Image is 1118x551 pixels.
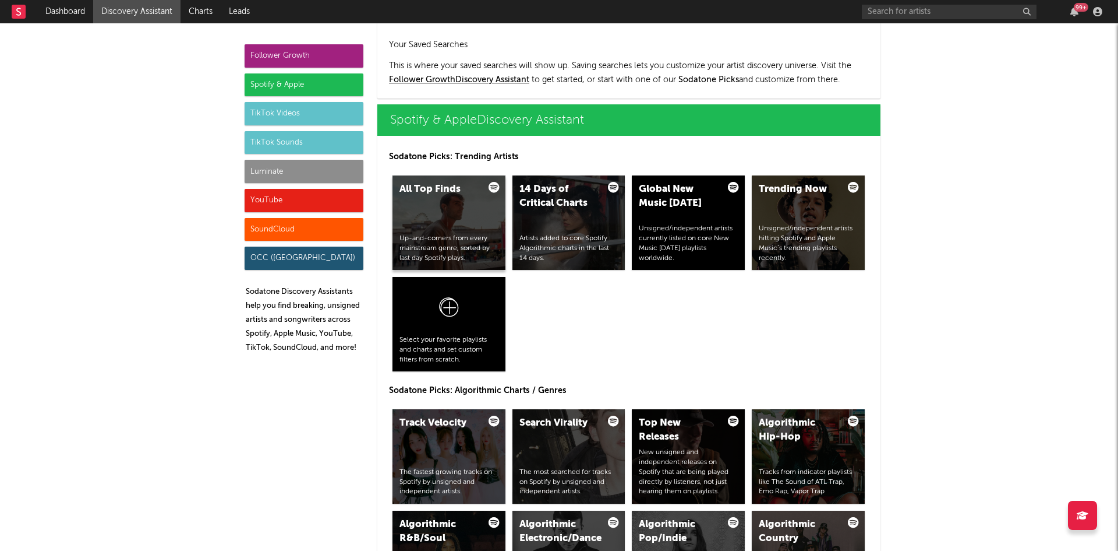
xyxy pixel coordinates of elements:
[399,335,498,364] div: Select your favorite playlists and charts and set custom filters from scratch.
[759,518,838,546] div: Algorithmic Country
[752,176,865,270] a: Trending NowUnsigned/independent artists hitting Spotify and Apple Music’s trending playlists rec...
[245,102,363,125] div: TikTok Videos
[862,5,1036,19] input: Search for artists
[245,44,363,68] div: Follower Growth
[389,38,869,52] h2: Your Saved Searches
[632,409,745,504] a: Top New ReleasesNew unsigned and independent releases on Spotify that are being played directly b...
[399,183,479,196] div: All Top Finds
[389,76,529,84] a: Follower GrowthDiscovery Assistant
[1074,3,1088,12] div: 99 +
[245,189,363,212] div: YouTube
[392,176,505,270] a: All Top FindsUp-and-comers from every mainstream genre, sorted by last day Spotify plays.
[245,73,363,97] div: Spotify & Apple
[632,176,745,270] a: Global New Music [DATE]Unsigned/independent artists currently listed on core New Music [DATE] pla...
[639,518,718,546] div: Algorithmic Pop/Indie
[399,416,479,430] div: Track Velocity
[678,76,739,84] span: Sodatone Picks
[759,183,838,196] div: Trending Now
[245,218,363,241] div: SoundCloud
[245,247,363,270] div: OCC ([GEOGRAPHIC_DATA])
[639,183,718,210] div: Global New Music [DATE]
[389,59,869,87] p: This is where your saved searches will show up. Saving searches lets you customize your artist di...
[245,160,363,183] div: Luminate
[399,518,479,546] div: Algorithmic R&B/Soul
[752,409,865,504] a: Algorithmic Hip-HopTracks from indicator playlists like The Sound of ATL Trap, Emo Rap, Vapor Trap
[389,384,869,398] p: Sodatone Picks: Algorithmic Charts / Genres
[1070,7,1078,16] button: 99+
[519,234,618,263] div: Artists added to core Spotify Algorithmic charts in the last 14 days.
[759,224,858,263] div: Unsigned/independent artists hitting Spotify and Apple Music’s trending playlists recently.
[759,416,838,444] div: Algorithmic Hip-Hop
[392,277,505,371] a: Select your favorite playlists and charts and set custom filters from scratch.
[512,176,625,270] a: 14 Days of Critical ChartsArtists added to core Spotify Algorithmic charts in the last 14 days.
[519,468,618,497] div: The most searched for tracks on Spotify by unsigned and independent artists.
[639,416,718,444] div: Top New Releases
[759,468,858,497] div: Tracks from indicator playlists like The Sound of ATL Trap, Emo Rap, Vapor Trap
[389,150,869,164] p: Sodatone Picks: Trending Artists
[245,131,363,155] div: TikTok Sounds
[639,224,738,263] div: Unsigned/independent artists currently listed on core New Music [DATE] playlists worldwide.
[519,518,599,546] div: Algorithmic Electronic/Dance
[399,468,498,497] div: The fastest growing tracks on Spotify by unsigned and independent artists.
[512,409,625,504] a: Search ViralityThe most searched for tracks on Spotify by unsigned and independent artists.
[399,234,498,263] div: Up-and-comers from every mainstream genre, sorted by last day Spotify plays.
[377,104,880,136] a: Spotify & AppleDiscovery Assistant
[246,285,363,355] p: Sodatone Discovery Assistants help you find breaking, unsigned artists and songwriters across Spo...
[639,448,738,497] div: New unsigned and independent releases on Spotify that are being played directly by listeners, not...
[519,183,599,210] div: 14 Days of Critical Charts
[519,416,599,430] div: Search Virality
[392,409,505,504] a: Track VelocityThe fastest growing tracks on Spotify by unsigned and independent artists.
